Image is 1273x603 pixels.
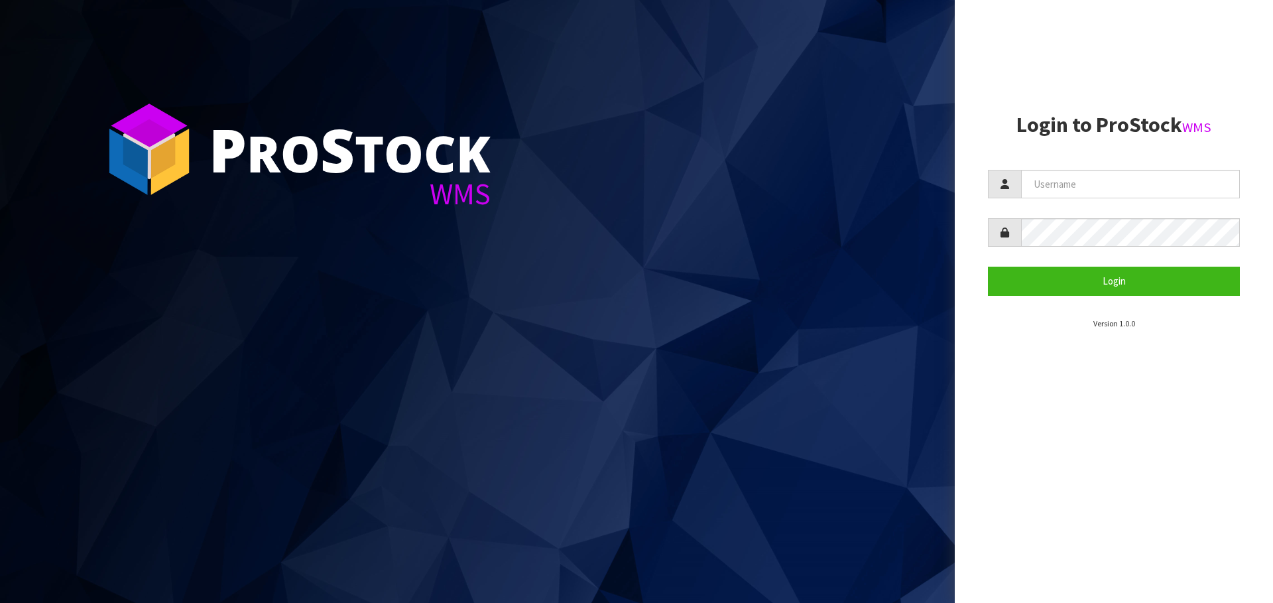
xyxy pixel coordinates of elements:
span: S [320,109,355,190]
button: Login [988,267,1240,295]
small: WMS [1182,119,1211,136]
span: P [209,109,247,190]
div: ro tock [209,119,491,179]
div: WMS [209,179,491,209]
h2: Login to ProStock [988,113,1240,137]
img: ProStock Cube [99,100,199,199]
small: Version 1.0.0 [1093,318,1135,328]
input: Username [1021,170,1240,198]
